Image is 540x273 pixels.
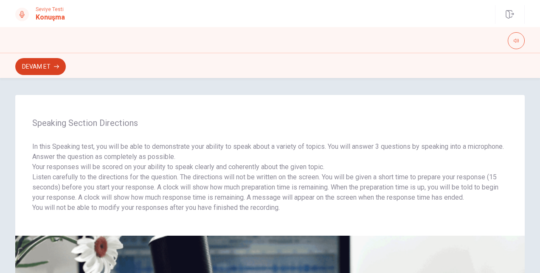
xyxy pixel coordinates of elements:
span: Speaking Section Directions [32,118,508,128]
p: Your responses will be scored on your ability to speak clearly and coherently about the given topic. [32,162,508,172]
p: Listen carefully to the directions for the question. The directions will not be written on the sc... [32,172,508,203]
p: In this Speaking test, you will be able to demonstrate your ability to speak about a variety of t... [32,142,508,162]
h1: Konuşma [36,12,65,22]
button: Devam Et [15,58,66,75]
span: Seviye Testi [36,6,65,12]
p: You will not be able to modify your responses after you have finished the recording. [32,203,508,213]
